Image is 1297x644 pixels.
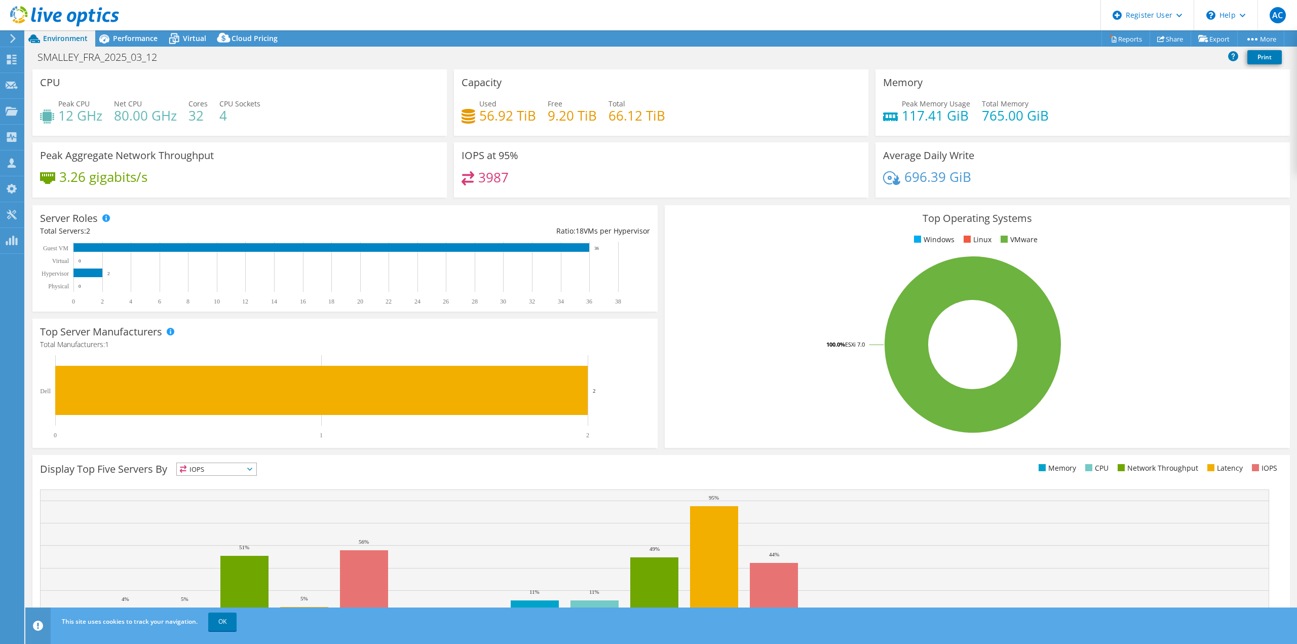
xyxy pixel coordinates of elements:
[239,544,249,550] text: 51%
[650,546,660,552] text: 49%
[40,339,650,350] h4: Total Manufacturers:
[43,33,88,43] span: Environment
[589,589,599,595] text: 11%
[129,298,132,305] text: 4
[1237,31,1284,47] a: More
[845,340,865,348] tspan: ESXi 7.0
[183,33,206,43] span: Virtual
[769,551,779,557] text: 44%
[826,340,845,348] tspan: 100.0%
[271,298,277,305] text: 14
[1249,463,1277,474] li: IOPS
[586,432,589,439] text: 2
[107,271,110,276] text: 2
[1115,463,1198,474] li: Network Throughput
[122,596,129,602] text: 4%
[232,33,278,43] span: Cloud Pricing
[72,298,75,305] text: 0
[40,225,345,237] div: Total Servers:
[42,270,69,277] text: Hypervisor
[188,110,208,121] h4: 32
[208,613,237,631] a: OK
[1270,7,1286,23] span: AC
[1101,31,1150,47] a: Reports
[40,213,98,224] h3: Server Roles
[52,257,69,264] text: Virtual
[79,284,81,289] text: 0
[1036,463,1076,474] li: Memory
[40,150,214,161] h3: Peak Aggregate Network Throughput
[478,172,509,183] h4: 3987
[242,298,248,305] text: 12
[982,110,1049,121] h4: 765.00 GiB
[328,298,334,305] text: 18
[479,99,497,108] span: Used
[320,432,323,439] text: 1
[33,52,173,63] h1: SMALLEY_FRA_2025_03_12
[188,99,208,108] span: Cores
[48,283,69,290] text: Physical
[1083,463,1109,474] li: CPU
[177,463,256,475] span: IOPS
[462,77,502,88] h3: Capacity
[608,110,665,121] h4: 66.12 TiB
[883,77,923,88] h3: Memory
[359,539,369,545] text: 56%
[1205,463,1243,474] li: Latency
[114,110,177,121] h4: 80.00 GHz
[58,110,102,121] h4: 12 GHz
[300,298,306,305] text: 16
[214,298,220,305] text: 10
[911,234,955,245] li: Windows
[529,589,540,595] text: 11%
[79,258,81,263] text: 0
[105,339,109,349] span: 1
[594,246,599,251] text: 36
[62,617,198,626] span: This site uses cookies to track your navigation.
[902,110,970,121] h4: 117.41 GiB
[529,298,535,305] text: 32
[414,298,421,305] text: 24
[548,99,562,108] span: Free
[558,298,564,305] text: 34
[1247,50,1282,64] a: Print
[608,99,625,108] span: Total
[40,388,51,395] text: Dell
[219,99,260,108] span: CPU Sockets
[902,99,970,108] span: Peak Memory Usage
[186,298,189,305] text: 8
[1206,11,1215,20] svg: \n
[709,495,719,501] text: 95%
[443,298,449,305] text: 26
[982,99,1028,108] span: Total Memory
[548,110,597,121] h4: 9.20 TiB
[158,298,161,305] text: 6
[961,234,991,245] li: Linux
[500,298,506,305] text: 30
[462,150,518,161] h3: IOPS at 95%
[386,298,392,305] text: 22
[615,298,621,305] text: 38
[593,388,596,394] text: 2
[904,171,971,182] h4: 696.39 GiB
[472,298,478,305] text: 28
[883,150,974,161] h3: Average Daily Write
[113,33,158,43] span: Performance
[43,245,68,252] text: Guest VM
[219,110,260,121] h4: 4
[357,298,363,305] text: 20
[40,77,60,88] h3: CPU
[586,298,592,305] text: 36
[576,226,584,236] span: 18
[59,171,147,182] h4: 3.26 gigabits/s
[86,226,90,236] span: 2
[479,110,536,121] h4: 56.92 TiB
[672,213,1282,224] h3: Top Operating Systems
[101,298,104,305] text: 2
[1191,31,1238,47] a: Export
[1150,31,1191,47] a: Share
[300,595,308,601] text: 5%
[181,596,188,602] text: 5%
[345,225,650,237] div: Ratio: VMs per Hypervisor
[58,99,90,108] span: Peak CPU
